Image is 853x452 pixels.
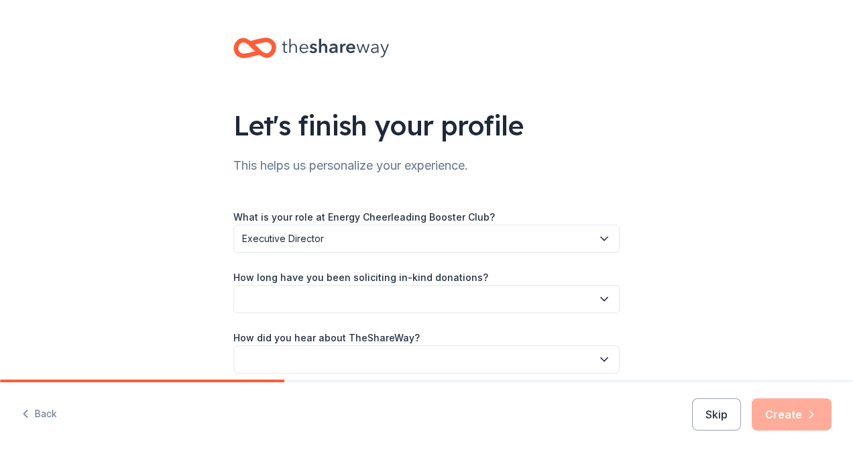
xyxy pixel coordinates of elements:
[233,271,488,284] label: How long have you been soliciting in-kind donations?
[242,231,592,247] span: Executive Director
[233,211,495,224] label: What is your role at Energy Cheerleading Booster Club?
[233,331,420,345] label: How did you hear about TheShareWay?
[233,155,620,176] div: This helps us personalize your experience.
[21,400,57,429] button: Back
[692,398,741,431] button: Skip
[233,107,620,144] div: Let's finish your profile
[233,225,620,253] button: Executive Director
